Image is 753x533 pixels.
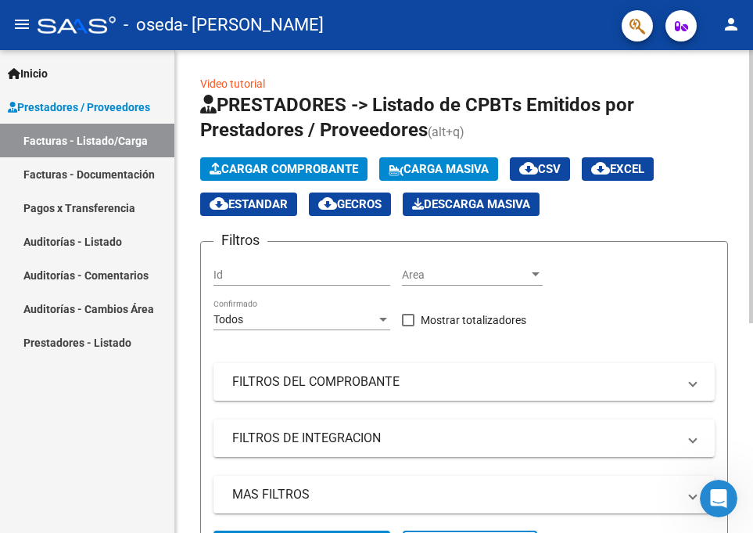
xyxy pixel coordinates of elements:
mat-panel-title: MAS FILTROS [232,486,677,503]
span: CSV [519,162,561,176]
span: EXCEL [591,162,644,176]
span: Estandar [210,197,288,211]
span: (alt+q) [428,124,464,139]
mat-icon: cloud_download [591,159,610,178]
iframe: Intercom live chat [700,480,737,517]
button: Estandar [200,193,297,216]
mat-icon: menu [13,15,31,34]
span: Prestadores / Proveedores [8,99,150,116]
span: Inicio [8,65,48,82]
mat-icon: cloud_download [519,159,538,178]
button: Descarga Masiva [403,193,540,216]
span: Descarga Masiva [412,197,530,211]
button: Gecros [309,193,391,216]
mat-panel-title: FILTROS DE INTEGRACION [232,430,677,447]
button: Cargar Comprobante [200,157,368,181]
span: Area [402,268,529,282]
a: Video tutorial [200,77,265,90]
mat-expansion-panel-header: FILTROS DEL COMPROBANTE [213,363,715,401]
mat-icon: cloud_download [318,194,337,213]
span: - [PERSON_NAME] [183,8,324,42]
mat-expansion-panel-header: FILTROS DE INTEGRACION [213,420,715,457]
h3: Filtros [213,229,267,251]
span: Gecros [318,197,382,211]
span: PRESTADORES -> Listado de CPBTs Emitidos por Prestadores / Proveedores [200,94,634,141]
span: Mostrar totalizadores [421,311,526,330]
button: Carga Masiva [379,157,498,181]
span: Carga Masiva [389,162,489,176]
mat-panel-title: FILTROS DEL COMPROBANTE [232,373,677,391]
mat-icon: person [722,15,740,34]
mat-expansion-panel-header: MAS FILTROS [213,476,715,513]
span: - oseda [124,8,183,42]
mat-icon: cloud_download [210,194,228,213]
button: EXCEL [582,157,654,181]
span: Todos [213,313,243,326]
button: CSV [510,157,570,181]
span: Cargar Comprobante [210,162,358,176]
app-download-masive: Descarga masiva de comprobantes (adjuntos) [403,193,540,216]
